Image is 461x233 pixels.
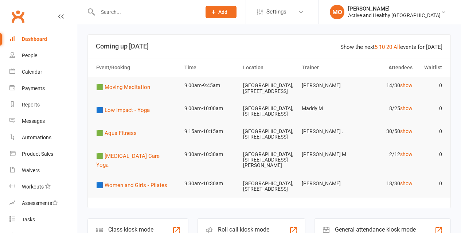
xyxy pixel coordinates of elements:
[9,97,77,113] a: Reports
[266,4,286,20] span: Settings
[22,151,53,157] div: Product Sales
[9,47,77,64] a: People
[9,146,77,162] a: Product Sales
[240,58,298,77] th: Location
[375,44,378,50] a: 5
[240,123,298,146] td: [GEOGRAPHIC_DATA], [STREET_ADDRESS]
[9,195,77,211] a: Assessments
[22,184,44,190] div: Workouts
[240,175,298,198] td: [GEOGRAPHIC_DATA], [STREET_ADDRESS]
[181,123,240,140] td: 9:15am-10:15am
[416,146,445,163] td: 0
[96,129,142,137] button: 🟩 Aqua Fitness
[416,77,445,94] td: 0
[22,53,37,58] div: People
[298,123,357,140] td: [PERSON_NAME] .
[95,7,196,17] input: Search...
[96,106,155,114] button: 🟦 Low Impact - Yoga
[357,58,416,77] th: Attendees
[298,58,357,77] th: Trainer
[400,151,413,157] a: show
[9,64,77,80] a: Calendar
[93,58,181,77] th: Event/Booking
[386,44,392,50] a: 20
[9,80,77,97] a: Payments
[357,77,416,94] td: 14/30
[22,167,40,173] div: Waivers
[400,180,413,186] a: show
[416,100,445,117] td: 0
[9,113,77,129] a: Messages
[240,146,298,174] td: [GEOGRAPHIC_DATA], [STREET_ADDRESS][PERSON_NAME]
[96,152,178,169] button: 🟩 [MEDICAL_DATA] Care Yoga
[108,226,153,233] div: Class kiosk mode
[218,226,271,233] div: Roll call kiosk mode
[96,84,150,90] span: 🟩 Moving Meditation
[96,107,150,113] span: 🟦 Low Impact - Yoga
[96,181,172,190] button: 🟦 Women and Girls - Pilates
[22,36,47,42] div: Dashboard
[181,146,240,163] td: 9:30am-10:30am
[22,200,58,206] div: Assessments
[9,179,77,195] a: Workouts
[335,226,416,233] div: General attendance kiosk mode
[400,82,413,88] a: show
[357,146,416,163] td: 2/12
[416,123,445,140] td: 0
[96,153,160,168] span: 🟩 [MEDICAL_DATA] Care Yoga
[22,118,45,124] div: Messages
[348,12,441,19] div: Active and Healthy [GEOGRAPHIC_DATA]
[9,31,77,47] a: Dashboard
[298,100,357,117] td: Maddy M
[181,58,240,77] th: Time
[96,130,137,136] span: 🟩 Aqua Fitness
[394,44,400,50] a: All
[400,105,413,111] a: show
[22,217,35,222] div: Tasks
[9,162,77,179] a: Waivers
[22,102,40,108] div: Reports
[298,146,357,163] td: [PERSON_NAME] M
[96,43,442,50] h3: Coming up [DATE]
[206,6,237,18] button: Add
[181,77,240,94] td: 9:00am-9:45am
[9,129,77,146] a: Automations
[298,77,357,94] td: [PERSON_NAME]
[9,211,77,228] a: Tasks
[379,44,385,50] a: 10
[218,9,227,15] span: Add
[298,175,357,192] td: [PERSON_NAME]
[416,175,445,192] td: 0
[181,100,240,117] td: 9:00am-10:00am
[96,182,167,189] span: 🟦 Women and Girls - Pilates
[416,58,445,77] th: Waitlist
[357,123,416,140] td: 30/50
[96,83,155,92] button: 🟩 Moving Meditation
[240,100,298,123] td: [GEOGRAPHIC_DATA], [STREET_ADDRESS]
[348,5,441,12] div: [PERSON_NAME]
[9,7,27,26] a: Clubworx
[330,5,344,19] div: MO
[357,175,416,192] td: 18/30
[22,69,42,75] div: Calendar
[22,85,45,91] div: Payments
[22,135,51,140] div: Automations
[400,128,413,134] a: show
[181,175,240,192] td: 9:30am-10:30am
[240,77,298,100] td: [GEOGRAPHIC_DATA], [STREET_ADDRESS]
[357,100,416,117] td: 8/25
[340,43,442,51] div: Show the next events for [DATE]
